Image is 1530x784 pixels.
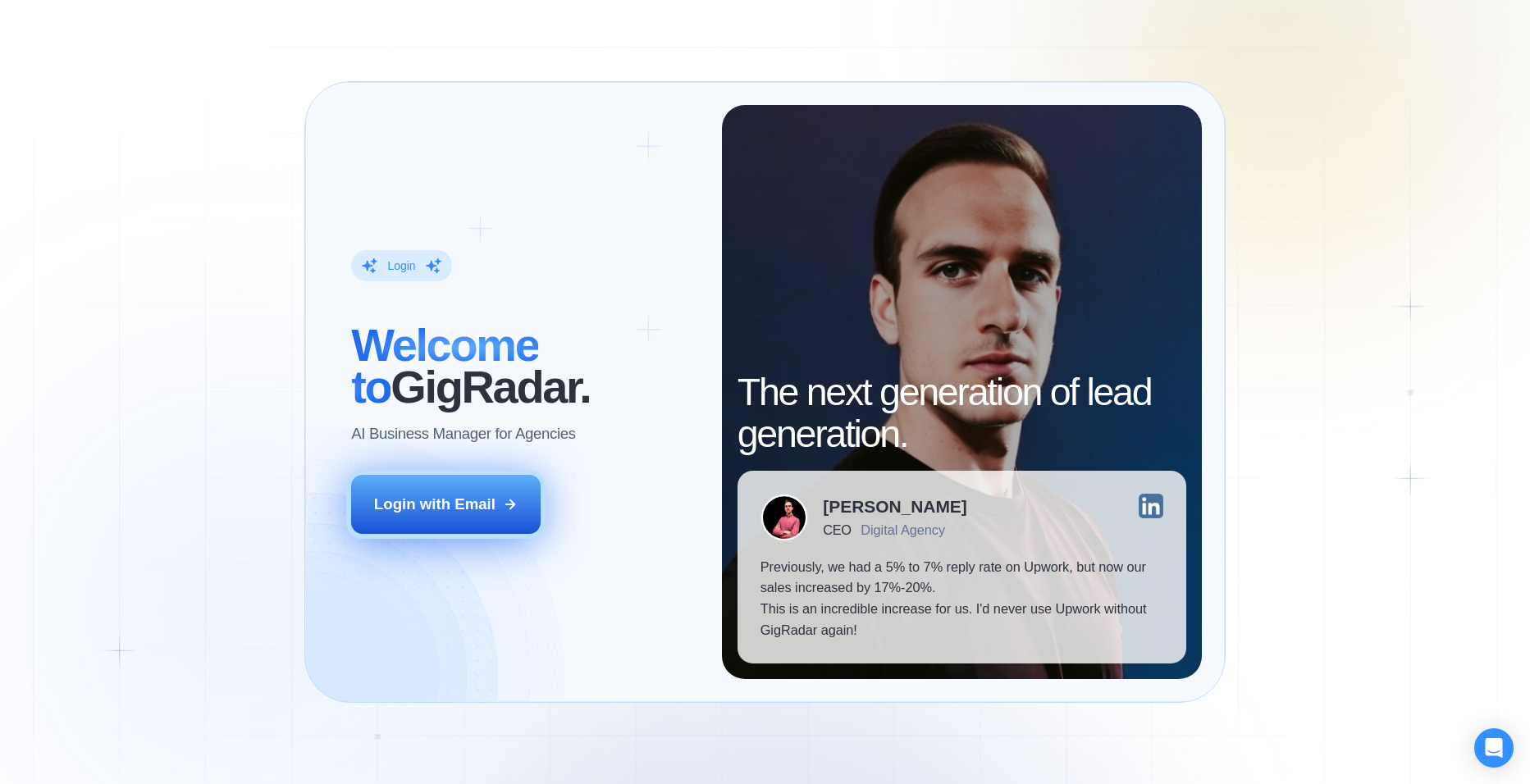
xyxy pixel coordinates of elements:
[351,324,699,408] h2: ‍ GigRadar.
[351,423,576,444] p: AI Business Manager for Agencies
[374,494,496,515] div: Login with Email
[1474,728,1514,768] div: Open Intercom Messenger
[760,557,1163,641] p: Previously, we had a 5% to 7% reply rate on Upwork, but now our sales increased by 17%-20%. This ...
[387,258,415,274] div: Login
[861,522,945,538] div: Digital Agency
[738,371,1186,456] h2: The next generation of lead generation.
[351,475,541,534] button: Login with Email
[351,319,538,413] span: Welcome to
[823,498,966,515] div: [PERSON_NAME]
[823,522,851,538] div: CEO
